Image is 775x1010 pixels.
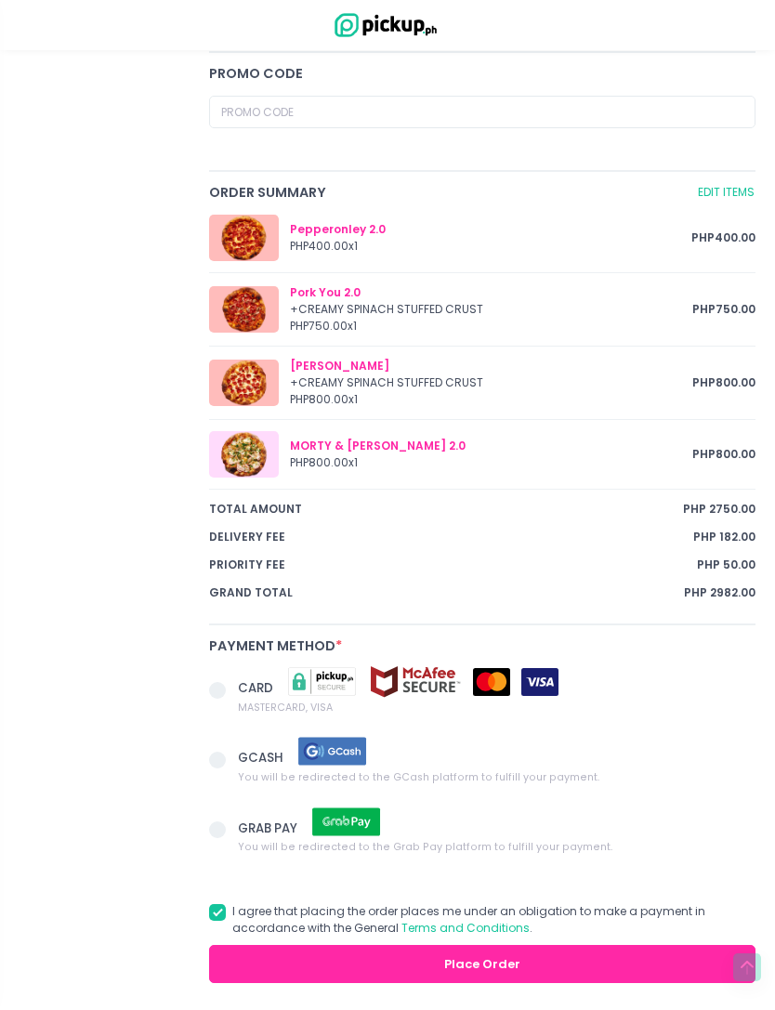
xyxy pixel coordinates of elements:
span: PHP 50.00 [697,557,755,574]
span: MASTERCARD, VISA [238,699,558,716]
span: PHP 2982.00 [684,585,755,602]
span: Order Summary [209,184,694,204]
span: PHP 750.00 [692,302,755,319]
span: GCASH [238,751,286,768]
span: Grand total [209,585,684,602]
div: PHP 400.00 x 1 [290,239,691,256]
div: Promo code [209,65,755,85]
a: Terms and Conditions [401,921,530,937]
img: logo [327,12,439,40]
img: mastercard [473,669,510,697]
button: Place Order [209,946,755,984]
div: + CREAMY SPINACH STUFFED CRUST [290,302,692,319]
img: pickupsecure [276,666,369,699]
div: Payment Method [209,637,755,658]
span: You will be redirected to the GCash platform to fulfill your payment. [238,768,599,786]
img: gcash [286,736,379,768]
span: Delivery Fee [209,530,693,546]
span: You will be redirected to the Grab Pay platform to fulfill your payment. [238,839,612,857]
div: PHP 800.00 x 1 [290,392,692,409]
label: I agree that placing the order places me under an obligation to make a payment in accordance with... [209,904,755,938]
span: GRAB PAY [238,820,300,838]
div: MORTY & [PERSON_NAME] 2.0 [290,439,692,455]
span: PHP 182.00 [693,530,755,546]
span: CARD [238,680,276,698]
div: [PERSON_NAME] [290,359,692,375]
div: PHP 800.00 x 1 [290,455,692,472]
a: Edit Items [697,184,755,204]
span: PHP 800.00 [692,375,755,392]
span: PHP 400.00 [691,230,755,247]
input: Promo Code [209,97,755,130]
div: Pork You 2.0 [290,285,692,302]
span: PHP 2750.00 [683,502,755,518]
span: PHP 800.00 [692,447,755,464]
span: total amount [209,502,683,518]
img: grab pay [300,807,393,839]
div: PHP 750.00 x 1 [290,319,692,335]
div: Pepperonley 2.0 [290,222,691,239]
div: + CREAMY SPINACH STUFFED CRUST [290,375,692,392]
img: visa [521,669,558,697]
span: Priority Fee [209,557,697,574]
img: mcafee-secure [369,666,462,699]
